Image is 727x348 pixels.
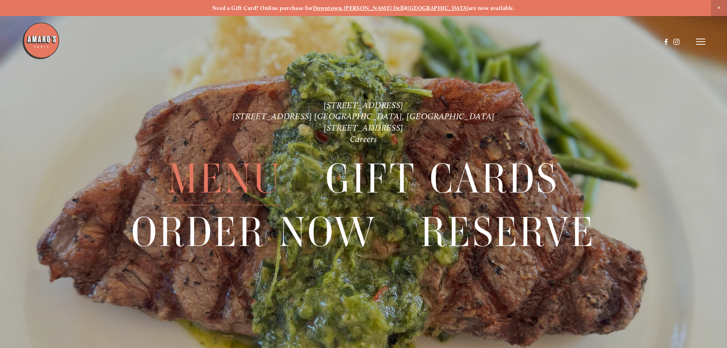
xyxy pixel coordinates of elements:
[131,206,377,258] a: Order Now
[324,100,403,110] a: [STREET_ADDRESS]
[326,153,559,205] a: Gift Cards
[350,134,377,144] a: Careers
[342,5,343,11] strong: ,
[313,5,342,11] a: Downtown
[22,22,60,60] img: Amaro's Table
[232,111,495,121] a: [STREET_ADDRESS] [GEOGRAPHIC_DATA], [GEOGRAPHIC_DATA]
[408,5,468,11] a: [GEOGRAPHIC_DATA]
[468,5,515,11] strong: are now available.
[212,5,313,11] strong: Need a Gift Card? Online purchase for
[324,123,403,133] a: [STREET_ADDRESS]
[404,5,408,11] strong: &
[344,5,404,11] a: [PERSON_NAME] Dell
[421,206,596,258] a: Reserve
[168,153,282,205] a: Menu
